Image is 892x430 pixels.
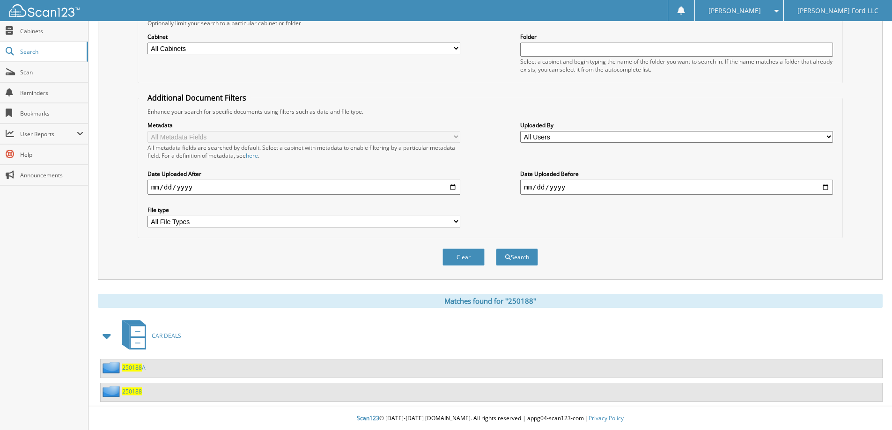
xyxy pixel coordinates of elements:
[20,68,83,76] span: Scan
[520,170,833,178] label: Date Uploaded Before
[520,121,833,129] label: Uploaded By
[147,180,460,195] input: start
[9,4,80,17] img: scan123-logo-white.svg
[122,387,142,395] a: 250188
[103,362,122,373] img: folder2.png
[117,317,181,354] a: CAR DEALS
[20,27,83,35] span: Cabinets
[246,152,258,160] a: here
[589,414,624,422] a: Privacy Policy
[20,48,82,56] span: Search
[147,121,460,129] label: Metadata
[20,171,83,179] span: Announcements
[797,8,878,14] span: [PERSON_NAME] Ford LLC
[122,364,142,372] span: 250188
[147,144,460,160] div: All metadata fields are searched by default. Select a cabinet with metadata to enable filtering b...
[143,108,838,116] div: Enhance your search for specific documents using filters such as date and file type.
[496,248,538,266] button: Search
[147,170,460,178] label: Date Uploaded After
[442,248,485,266] button: Clear
[103,386,122,397] img: folder2.png
[122,364,146,372] a: 250188A
[20,151,83,159] span: Help
[20,130,77,138] span: User Reports
[143,19,838,27] div: Optionally limit your search to a particular cabinet or folder
[147,206,460,214] label: File type
[88,407,892,430] div: © [DATE]-[DATE] [DOMAIN_NAME]. All rights reserved | appg04-scan123-com |
[147,33,460,41] label: Cabinet
[20,89,83,97] span: Reminders
[520,180,833,195] input: end
[520,33,833,41] label: Folder
[357,414,379,422] span: Scan123
[98,294,883,308] div: Matches found for "250188"
[845,385,892,430] iframe: Chat Widget
[143,93,251,103] legend: Additional Document Filters
[20,109,83,117] span: Bookmarks
[152,332,181,340] span: CAR DEALS
[708,8,761,14] span: [PERSON_NAME]
[520,58,833,73] div: Select a cabinet and begin typing the name of the folder you want to search in. If the name match...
